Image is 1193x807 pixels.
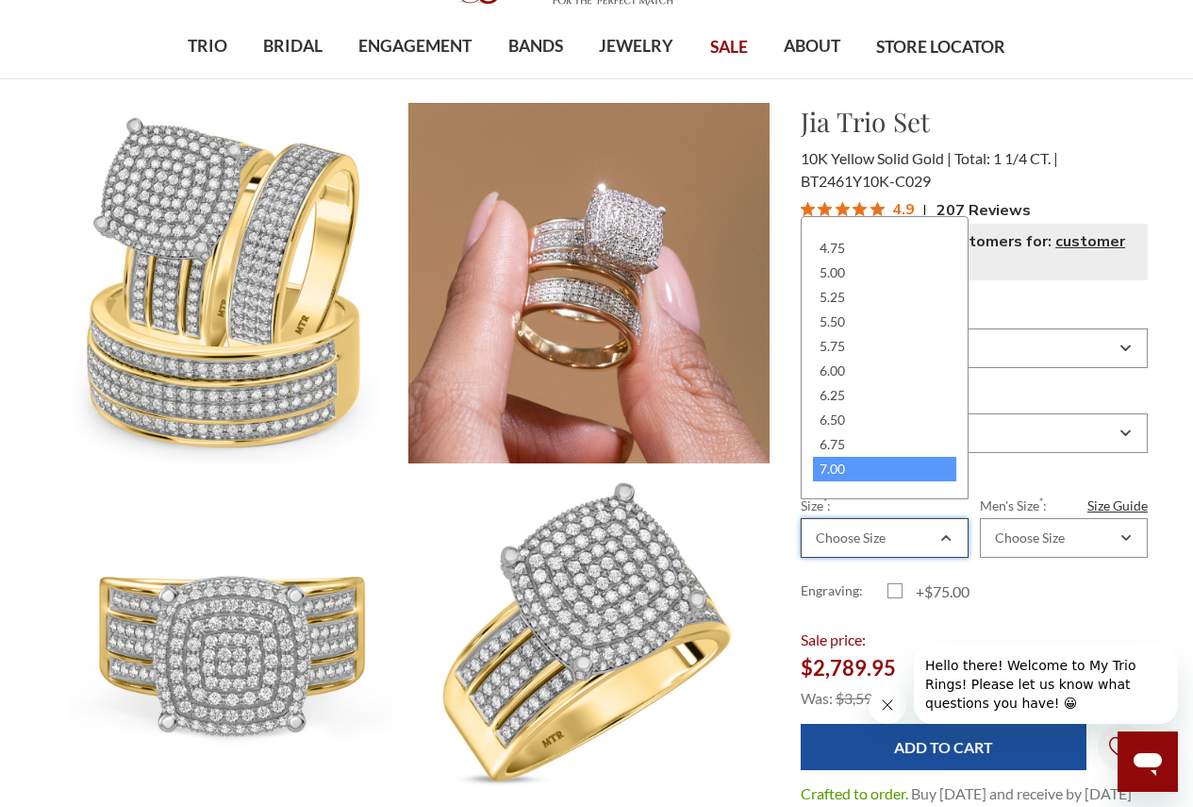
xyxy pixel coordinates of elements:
[263,34,323,59] span: BRIDAL
[801,149,952,167] span: 10K Yellow Solid Gold
[936,195,1031,224] span: 207 Reviews
[627,77,646,79] button: submenu toggle
[801,689,833,707] span: Was:
[813,334,956,359] div: 5.75
[869,686,906,724] iframe: Close message
[887,580,974,603] label: +$75.00
[813,285,956,310] div: 5.25
[803,77,821,79] button: submenu toggle
[801,413,1148,453] div: Combobox
[813,481,956,506] div: 7.25
[784,34,840,59] span: ABOUT
[876,35,1005,59] span: STORE LOCATOR
[710,35,748,59] span: SALE
[801,195,1031,224] button: Rated 4.9 out of 5 stars from 207 reviews. Jump to reviews.
[170,16,245,77] a: TRIO
[816,530,886,546] div: Choose Size
[801,306,1148,326] label: Metal:
[46,103,406,463] img: Photo of Jia 1 1/4 ct tw. Lab Grown Diamond Cushion Cluster Trio Set 10K Yellow Gold [BT2461Y-C029]
[1087,496,1148,515] a: Size Guide
[995,530,1065,546] div: Choose Size
[358,34,472,59] span: ENGAGEMENT
[801,172,931,190] span: BT2461Y10K-C029
[245,16,340,77] a: BRIDAL
[340,16,489,77] a: ENGAGEMENT
[813,408,956,432] div: 6.50
[980,496,1148,515] label: Men's Size :
[914,645,1178,724] iframe: Message from company
[801,782,908,805] dt: Crafted to order.
[980,518,1148,558] div: Combobox
[1118,731,1178,792] iframe: Button to launch messaging window
[911,782,1132,805] dd: Buy [DATE] and receive by [DATE]
[490,16,581,77] a: BANDS
[801,518,969,558] div: Combobox
[829,231,1140,273] span: Highly rated by customers for:
[801,328,1148,368] div: Combobox
[801,580,887,603] label: Engraving:
[526,77,545,79] button: submenu toggle
[406,77,424,79] button: submenu toggle
[813,432,956,457] div: 6.75
[198,77,217,79] button: submenu toggle
[836,689,901,707] span: $3,599.97
[801,655,896,681] span: $2,789.95
[284,77,303,79] button: submenu toggle
[858,17,1023,78] a: STORE LOCATOR
[801,724,1086,770] input: Add to Cart
[813,457,956,481] div: 7.00
[813,310,956,334] div: 5.50
[508,34,563,59] span: BANDS
[801,102,1148,142] h1: Jia Trio Set
[188,34,227,59] span: TRIO
[408,103,769,463] img: Photo of Jia 1 1/4 ct tw. Lab Grown Diamond Cushion Cluster Trio Set 10K Yellow Gold [BT2461Y-C029]
[801,391,1148,411] label: Gemstone Origin:
[813,261,956,285] div: 5.00
[954,149,1058,167] span: Total: 1 1/4 CT.
[813,383,956,408] div: 6.25
[813,359,956,383] div: 6.00
[892,196,915,220] span: 4.9
[581,16,691,77] a: JEWELRY
[766,16,858,77] a: ABOUT
[801,630,866,648] span: Sale price:
[599,34,673,59] span: JEWELRY
[813,236,956,261] div: 4.75
[691,17,765,78] a: SALE
[1098,724,1145,771] a: Wish Lists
